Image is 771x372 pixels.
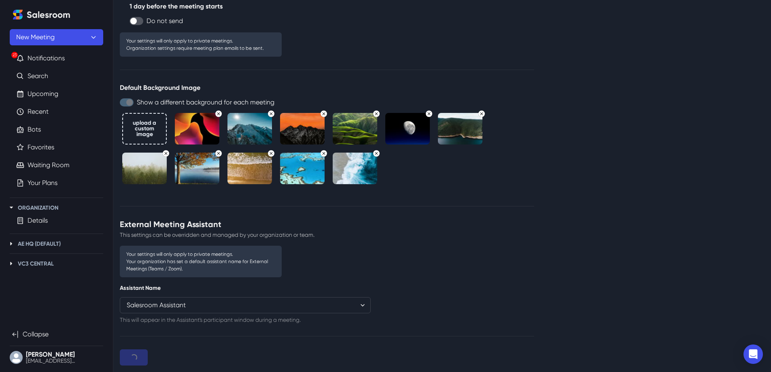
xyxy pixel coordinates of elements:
button: User menu [10,349,103,366]
a: Recent [28,107,49,117]
div: Delete image [163,150,169,157]
button: 23Notifications [10,50,103,66]
button: Toggle VC3 Central [6,259,16,268]
h2: External Meeting Assistant [120,219,371,229]
a: Details [28,216,48,225]
div: Delete image [373,150,380,157]
p: Collapse [23,329,49,339]
button: Toggle AE HQ [6,239,16,249]
p: AE HQ (Default) [18,240,61,248]
a: Your Plans [28,178,57,188]
div: Open Intercom Messenger [743,344,763,364]
legend: 1 day before the meeting starts [130,2,366,11]
a: Search [28,71,48,81]
button: New Meeting [10,29,103,45]
p: Organization settings require meeting plan emails to be sent. [126,45,275,52]
div: Delete image [215,150,222,157]
legend: Default Background Image [120,83,529,93]
button: Collapse [10,326,103,342]
div: Delete image [321,150,327,157]
div: Delete image [478,111,485,117]
a: Upcoming [28,89,58,99]
p: VC3 Central [18,259,54,268]
div: Delete image [321,111,327,117]
p: Your settings will only apply to private meetings. [126,37,275,45]
div: Delete image [215,111,222,117]
p: Organization [18,204,58,212]
a: Waiting Room [28,160,70,170]
a: Bots [28,125,41,134]
p: Your organization has set a default assistant name for External Meetings (Teams / Zoom). [126,258,275,272]
div: Delete image [268,111,274,117]
div: Delete image [426,111,432,117]
div: Delete image [373,111,380,117]
label: Assistant Name [120,284,366,292]
div: upload a custom image [122,113,167,145]
button: Toggle Organization [6,203,16,213]
h2: Salesroom [27,10,70,20]
label: Do not send [147,16,183,26]
p: Show a different background for each meeting [137,98,274,107]
div: This will appear in the Assistant's participant window during a meeting. [120,317,371,323]
a: Favorites [28,142,54,152]
p: This settings can be overridden and managed by your organization or team. [120,231,371,239]
div: Delete image [268,150,274,157]
a: Home [10,6,26,23]
p: Your settings will only apply to private meetings. [126,251,275,258]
